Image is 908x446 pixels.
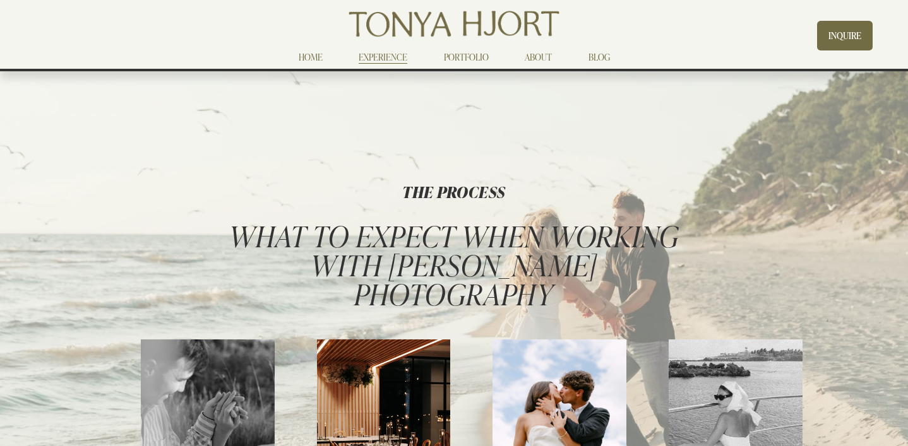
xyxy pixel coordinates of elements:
[229,216,685,312] span: WHAT TO EXPECT WHEN WORKING WITH [PERSON_NAME] PHOTOGRAPHY
[444,50,489,65] a: PORTFOLIO
[817,21,873,50] a: INQUIRE
[346,6,561,42] img: Tonya Hjort
[359,50,407,65] a: EXPERIENCE
[525,50,552,65] a: ABOUT
[588,50,610,65] a: BLOG
[299,50,323,65] a: HOME
[402,182,506,202] strong: THE PROCESS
